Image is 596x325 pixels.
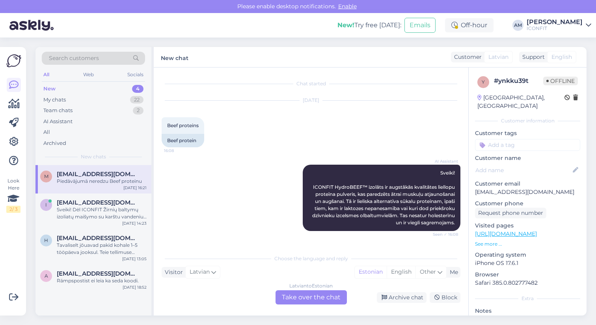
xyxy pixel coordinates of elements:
button: Emails [404,18,436,33]
p: Customer email [475,180,580,188]
div: Request phone number [475,208,546,218]
div: Try free [DATE]: [337,21,401,30]
div: 2 / 3 [6,206,20,213]
p: Customer tags [475,129,580,137]
span: Search customers [49,54,99,62]
div: [DATE] [162,97,460,104]
p: Notes [475,307,580,315]
div: # ynkku39t [494,76,543,86]
div: My chats [43,96,66,104]
div: AI Assistant [43,118,73,126]
div: [DATE] 14:23 [122,220,147,226]
span: Latvian [190,268,210,276]
div: Customer information [475,117,580,124]
div: 22 [130,96,143,104]
div: Rämpspostist ei leia ka seda koodi. [57,277,147,284]
div: ICONFIT [527,25,583,32]
span: Offline [543,77,578,85]
div: Block [430,292,460,303]
div: Web [82,70,95,80]
div: [GEOGRAPHIC_DATA], [GEOGRAPHIC_DATA] [477,94,564,110]
p: [EMAIL_ADDRESS][DOMAIN_NAME] [475,188,580,196]
b: New! [337,21,354,29]
input: Add a tag [475,139,580,151]
span: AI Assistant [428,158,458,164]
span: M [44,173,48,179]
div: Support [519,53,545,61]
p: iPhone OS 17.6.1 [475,259,580,267]
p: Operating system [475,251,580,259]
span: andri.jyrisson@gmail.com [57,270,139,277]
span: Enable [336,3,359,10]
label: New chat [161,52,188,62]
div: Off-hour [445,18,494,32]
div: English [387,266,415,278]
span: y [482,79,485,85]
div: Customer [451,53,482,61]
span: ieva.balciuniene@gmail.com [57,199,139,206]
p: See more ... [475,240,580,248]
p: Customer phone [475,199,580,208]
div: All [43,128,50,136]
a: [PERSON_NAME]ICONFIT [527,19,591,32]
span: i [45,202,47,208]
div: [DATE] 18:52 [123,284,147,290]
div: Extra [475,295,580,302]
span: English [551,53,572,61]
div: Chat started [162,80,460,87]
a: [URL][DOMAIN_NAME] [475,230,537,237]
input: Add name [475,166,571,175]
div: 4 [132,85,143,93]
div: Piedāvājumā neredzu Beef proteinu [57,178,147,185]
div: [DATE] 16:21 [123,185,147,191]
div: Choose the language and reply [162,255,460,262]
div: All [42,70,51,80]
div: [DATE] 13:05 [122,256,147,262]
span: Seen ✓ 16:08 [428,231,458,237]
span: New chats [81,153,106,160]
div: Sveiki! Dėl ICONFIT Žirnių baltymų izoliatų maišymo su karštu vandeniu ar sultiniu, man reikės pa... [57,206,147,220]
span: a [45,273,48,279]
div: Look Here [6,177,20,213]
div: Visitor [162,268,183,276]
p: Visited pages [475,222,580,230]
span: h [44,237,48,243]
div: AM [512,20,523,31]
div: Archived [43,139,66,147]
div: Me [447,268,458,276]
p: Customer name [475,154,580,162]
div: 2 [133,107,143,115]
div: [PERSON_NAME] [527,19,583,25]
span: Other [420,268,436,275]
div: Tavaliselt jõuavad pakid kohale 1–5 tööpäeva jooksul. Teie tellimuse number on 182638. [57,242,147,256]
span: Mavie@inbox.lv [57,171,139,178]
div: Beef protein [162,134,204,147]
div: Socials [126,70,145,80]
span: Latvian [488,53,508,61]
div: Latvian to Estonian [289,282,333,289]
p: Safari 385.0.802777482 [475,279,580,287]
div: Take over the chat [276,290,347,304]
div: Team chats [43,107,73,115]
img: Askly Logo [6,53,21,68]
span: 16:08 [164,148,194,154]
p: Browser [475,271,580,279]
span: hindreusaliide@gmail.com [57,235,139,242]
div: Archive chat [377,292,427,303]
span: Beef proteins [167,122,199,128]
div: Estonian [355,266,387,278]
div: New [43,85,56,93]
